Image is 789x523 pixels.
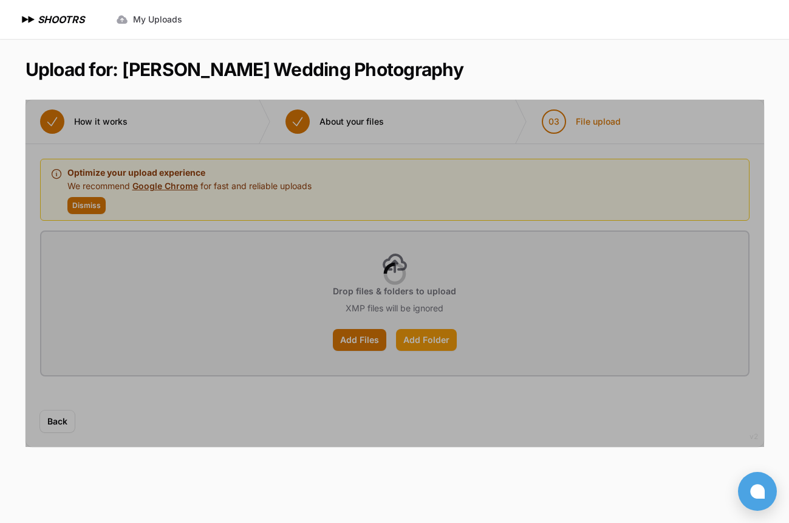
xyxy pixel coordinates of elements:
[19,12,38,27] img: SHOOTRS
[19,12,84,27] a: SHOOTRS SHOOTRS
[109,9,190,30] a: My Uploads
[738,472,777,511] button: Open chat window
[133,13,182,26] span: My Uploads
[26,58,463,80] h1: Upload for: [PERSON_NAME] Wedding Photography
[38,12,84,27] h1: SHOOTRS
